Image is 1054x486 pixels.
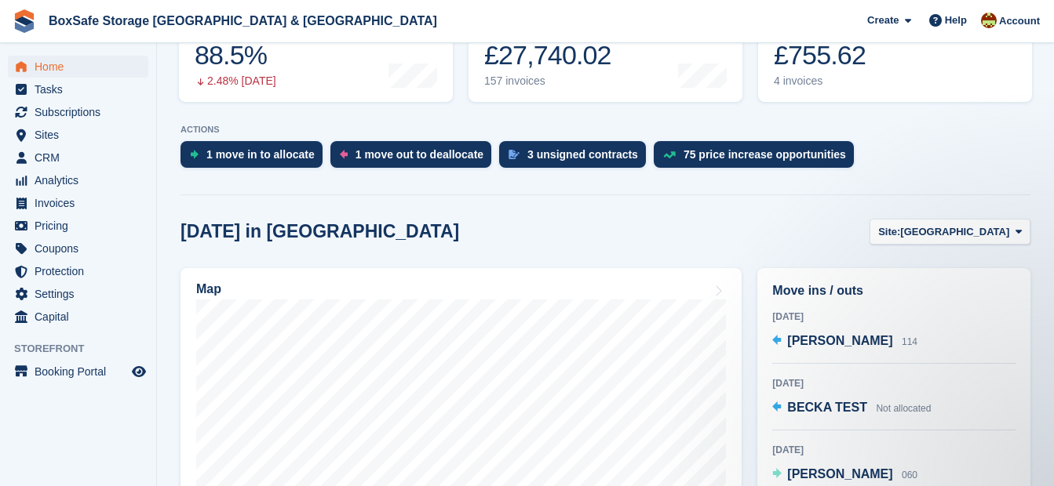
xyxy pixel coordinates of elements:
div: 88.5% [195,39,276,71]
button: Site: [GEOGRAPHIC_DATA] [870,219,1030,245]
a: menu [8,56,148,78]
a: Awaiting payment £755.62 4 invoices [758,2,1032,102]
a: menu [8,78,148,100]
a: 1 move out to deallocate [330,141,499,176]
span: Help [945,13,967,28]
div: 157 invoices [484,74,611,88]
a: menu [8,215,148,237]
a: menu [8,238,148,259]
span: 060 [902,470,917,481]
div: 1 move out to deallocate [356,148,483,161]
h2: [DATE] in [GEOGRAPHIC_DATA] [181,221,459,242]
span: Pricing [35,215,129,237]
span: Subscriptions [35,101,129,123]
span: Create [867,13,899,28]
a: menu [8,361,148,383]
span: Invoices [35,192,129,214]
div: [DATE] [772,376,1016,390]
p: ACTIONS [181,125,1030,135]
span: Protection [35,260,129,282]
a: [PERSON_NAME] 114 [772,332,917,352]
img: stora-icon-8386f47178a22dfd0bd8f6a31ec36ba5ce8667c1dd55bd0f319d3a0aa187defe.svg [13,9,36,33]
a: Occupancy 88.5% 2.48% [DATE] [179,2,453,102]
span: [GEOGRAPHIC_DATA] [900,224,1009,240]
span: 114 [902,336,917,347]
span: [PERSON_NAME] [787,334,892,347]
a: menu [8,169,148,191]
a: menu [8,260,148,282]
a: menu [8,283,148,305]
span: Site: [878,224,900,240]
img: contract_signature_icon-13c848040528278c33f63329250d36e43548de30e8caae1d1a13099fd9432cc5.svg [509,150,520,159]
span: BECKA TEST [787,401,867,414]
img: move_outs_to_deallocate_icon-f764333ba52eb49d3ac5e1228854f67142a1ed5810a6f6cc68b1a99e826820c5.svg [340,150,348,159]
a: menu [8,147,148,169]
a: menu [8,101,148,123]
div: 75 price increase opportunities [684,148,846,161]
a: BECKA TEST Not allocated [772,398,931,419]
a: menu [8,124,148,146]
span: Analytics [35,169,129,191]
a: [PERSON_NAME] 060 [772,465,917,485]
span: Booking Portal [35,361,129,383]
a: Month-to-date sales £27,740.02 157 invoices [469,2,742,102]
a: menu [8,306,148,328]
a: 3 unsigned contracts [499,141,654,176]
div: 4 invoices [774,74,881,88]
a: 1 move in to allocate [181,141,330,176]
span: Sites [35,124,129,146]
span: Not allocated [876,403,931,414]
div: [DATE] [772,443,1016,457]
div: 3 unsigned contracts [527,148,638,161]
img: move_ins_to_allocate_icon-fdf77a2bb77ea45bf5b3d319d69a93e2d87916cf1d5bf7949dd705db3b84f3ca.svg [190,150,199,159]
a: BoxSafe Storage [GEOGRAPHIC_DATA] & [GEOGRAPHIC_DATA] [42,8,443,34]
div: £755.62 [774,39,881,71]
a: menu [8,192,148,214]
span: Capital [35,306,129,328]
img: Kim [981,13,997,28]
div: [DATE] [772,310,1016,324]
span: Tasks [35,78,129,100]
a: Preview store [129,362,148,381]
span: Home [35,56,129,78]
span: Coupons [35,238,129,259]
span: CRM [35,147,129,169]
h2: Move ins / outs [772,281,1016,300]
span: Storefront [14,341,156,357]
div: 2.48% [DATE] [195,74,276,88]
img: price_increase_opportunities-93ffe204e8149a01c8c9dc8f82e8f89637d9d84a8eef4429ea346261dce0b2c0.svg [663,151,676,158]
div: £27,740.02 [484,39,611,71]
span: Account [999,13,1040,29]
a: 75 price increase opportunities [654,141,862,176]
span: Settings [35,283,129,305]
div: 1 move in to allocate [206,148,315,161]
span: [PERSON_NAME] [787,467,892,481]
h2: Map [196,282,221,296]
